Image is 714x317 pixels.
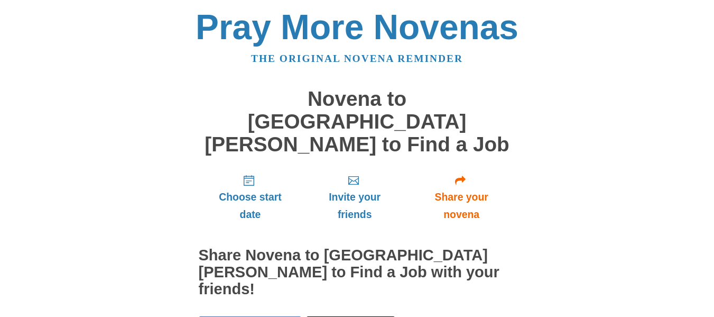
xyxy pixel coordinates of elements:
a: Choose start date [199,166,302,229]
h2: Share Novena to [GEOGRAPHIC_DATA][PERSON_NAME] to Find a Job with your friends! [199,247,516,298]
span: Share your novena [418,188,505,223]
span: Invite your friends [312,188,396,223]
h1: Novena to [GEOGRAPHIC_DATA][PERSON_NAME] to Find a Job [199,88,516,156]
a: Pray More Novenas [196,7,518,47]
a: The original novena reminder [251,53,463,64]
span: Choose start date [209,188,292,223]
a: Share your novena [407,166,516,229]
a: Invite your friends [302,166,407,229]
